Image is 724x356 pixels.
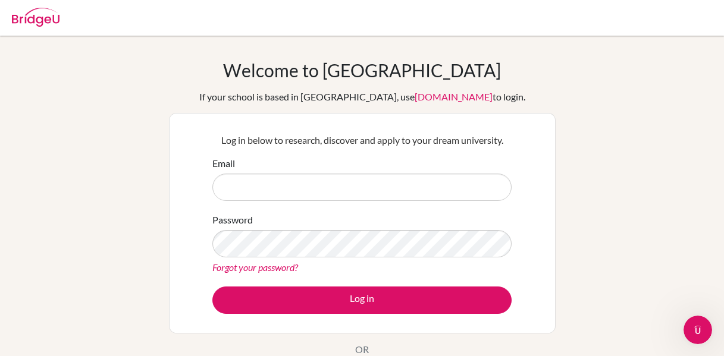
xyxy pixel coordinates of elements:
[212,213,253,227] label: Password
[199,90,525,104] div: If your school is based in [GEOGRAPHIC_DATA], use to login.
[212,262,298,273] a: Forgot your password?
[223,59,501,81] h1: Welcome to [GEOGRAPHIC_DATA]
[12,8,59,27] img: Bridge-U
[415,91,493,102] a: [DOMAIN_NAME]
[212,133,512,147] p: Log in below to research, discover and apply to your dream university.
[684,316,712,344] iframe: Intercom live chat
[212,286,512,314] button: Log in
[212,156,235,171] label: Email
